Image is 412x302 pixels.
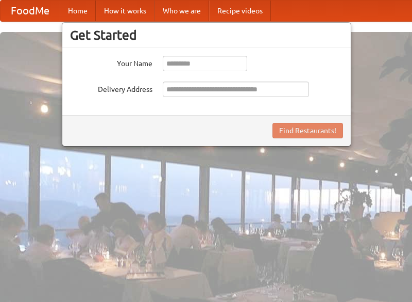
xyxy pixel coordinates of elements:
label: Your Name [70,56,152,69]
label: Delivery Address [70,82,152,94]
h3: Get Started [70,27,343,43]
a: How it works [96,1,154,21]
button: Find Restaurants! [272,123,343,138]
a: Home [60,1,96,21]
a: Recipe videos [209,1,271,21]
a: Who we are [154,1,209,21]
a: FoodMe [1,1,60,21]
